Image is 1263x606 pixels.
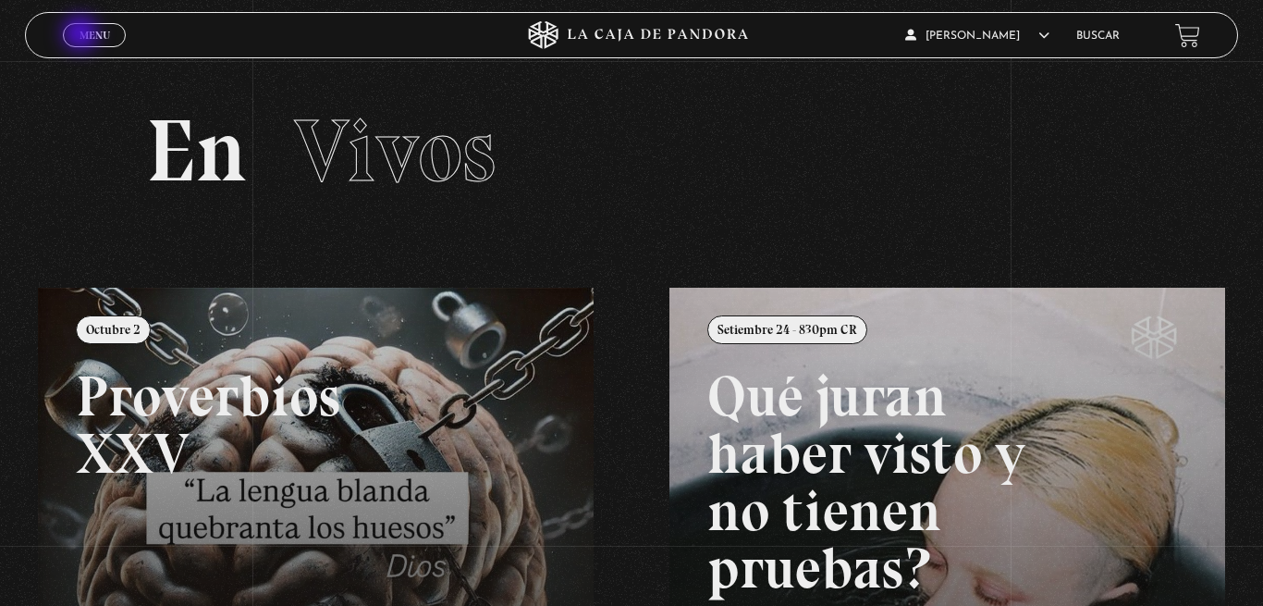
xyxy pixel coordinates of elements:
h2: En [146,107,1116,195]
span: Menu [80,30,110,41]
span: Vivos [294,98,496,204]
span: [PERSON_NAME] [905,31,1049,42]
span: Cerrar [73,45,116,58]
a: View your shopping cart [1175,23,1200,48]
a: Buscar [1076,31,1120,42]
